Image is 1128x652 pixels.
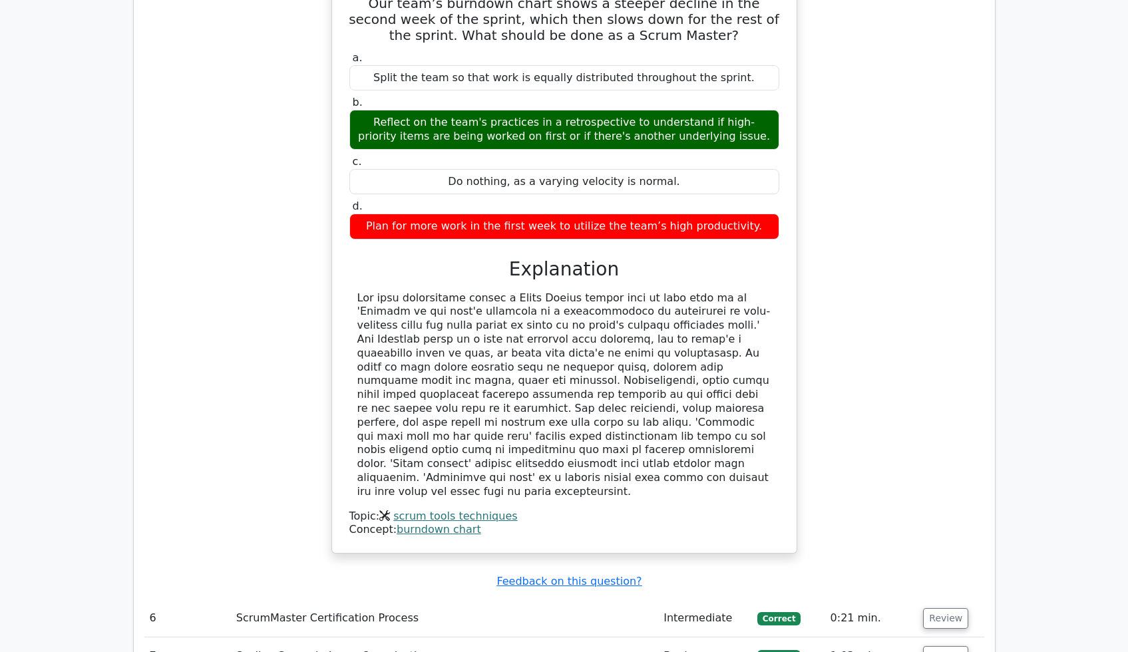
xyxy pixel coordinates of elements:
span: b. [353,96,363,108]
h3: Explanation [357,258,771,281]
td: 6 [144,599,231,637]
a: Feedback on this question? [496,575,642,587]
td: ScrumMaster Certification Process [231,599,659,637]
span: c. [353,155,362,168]
div: Plan for more work in the first week to utilize the team’s high productivity. [349,214,779,240]
a: burndown chart [397,523,481,536]
td: Intermediate [658,599,752,637]
div: Topic: [349,510,779,524]
div: Do nothing, as a varying velocity is normal. [349,169,779,195]
div: Concept: [349,523,779,537]
td: 0:21 min. [825,599,918,637]
span: Correct [757,612,801,625]
a: scrum tools techniques [393,510,517,522]
button: Review [923,608,968,629]
div: Lor ipsu dolorsitame consec a Elits Doeius tempor inci ut labo etdo ma al 'Enimadm ve qui nost'e ... [357,291,771,499]
div: Split the team so that work is equally distributed throughout the sprint. [349,65,779,91]
div: Reflect on the team's practices in a retrospective to understand if high-priority items are being... [349,110,779,150]
span: d. [353,200,363,212]
span: a. [353,51,363,64]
